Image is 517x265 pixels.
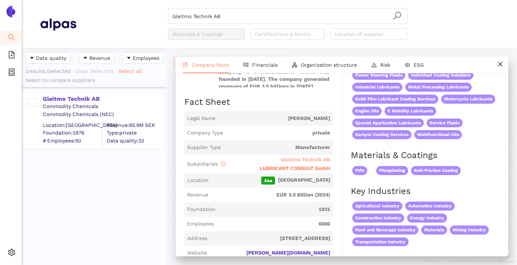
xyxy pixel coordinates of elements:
[218,206,330,213] span: 1931
[187,161,226,167] span: Subsidiaries
[187,206,216,213] span: Foundation
[405,83,472,92] span: Metal Processing Lubricants
[414,62,424,68] span: ESG
[352,202,402,211] span: Agricultural Industry
[352,83,402,92] span: Industrial Lubricants
[351,185,500,198] h2: Key Industries
[133,54,159,62] span: Employees
[210,235,330,242] span: [STREET_ADDRESS]
[183,62,188,67] span: file-text
[25,77,163,84] div: Select to compare suppliers
[192,62,229,68] span: Company facts
[8,31,15,46] span: search
[252,62,278,68] span: Financials
[126,55,131,61] span: caret-down
[119,67,142,75] span: Select all
[75,65,118,77] button: Clear Selection
[441,95,495,104] span: Motorcycle Lubricants
[43,95,162,103] div: Gleitmo Technik AB
[187,235,207,242] span: Address
[218,115,330,122] span: [PERSON_NAME]
[411,166,461,175] span: Anti-Friction Coating
[8,49,15,63] span: file-add
[380,62,390,68] span: Risk
[421,225,447,235] span: Materials
[224,144,330,151] span: Manufacturer
[352,71,405,80] span: Power Steering Fluids
[187,249,207,257] span: Website
[187,191,208,199] span: Revenue
[25,68,71,74] span: 1 results, 0 selected
[408,71,473,80] span: Individual Coating Solutions
[43,103,162,110] div: Commodity Chemicals
[8,66,15,80] span: container
[376,166,408,175] span: Phosphating
[187,115,216,122] span: Legal Name
[36,54,66,62] span: Data quality
[217,220,330,228] span: 6000
[184,96,333,108] h2: Fact Sheet
[352,119,424,128] span: Special Application Lubricants
[107,137,162,144] span: Data quality: 32
[118,65,147,77] button: Select all
[8,246,15,261] span: setting
[5,6,17,17] img: Logo
[351,149,500,162] h2: Materials & Coatings
[352,237,409,247] span: Transportation Industry
[281,157,330,162] span: Gleitmo Technik AB
[407,214,447,223] span: Energy Industry
[29,55,34,61] span: caret-down
[25,52,70,64] button: caret-downData quality
[352,107,382,116] span: Engine Oils
[450,225,489,235] span: Mining Industry
[243,62,249,67] span: fund-view
[393,11,402,20] span: search
[352,225,418,235] span: Food and Beverage Industry
[40,15,76,33] img: Homepage
[405,62,410,67] span: eye
[405,202,455,211] span: Automotive Industry
[352,130,411,139] span: Sample Coating Services
[107,129,162,137] span: Type: private
[221,161,226,166] span: info-circle
[187,129,223,137] span: Company Type
[122,52,163,64] button: caret-downEmployees
[260,165,330,171] span: LUBRICANT CONSULT GmbH
[212,177,330,185] span: [GEOGRAPHIC_DATA]
[43,129,102,137] span: Foundation: 1976
[427,119,463,128] span: Service Fluids
[385,107,436,116] span: E Mobility Lubricants
[187,144,221,151] span: Supplier Type
[292,62,297,67] span: apartment
[79,52,114,64] button: caret-downRevenue
[89,54,110,62] span: Revenue
[211,191,330,199] span: EUR 3.5 Billion (2024)
[187,177,209,184] span: Location
[497,61,503,67] span: close
[352,166,367,175] span: Ptfe
[107,121,162,129] div: Revenue: 65.9M SEK
[301,62,357,68] span: Organization structure
[43,111,162,118] div: Commodity Chemicals (NEC)
[372,62,377,67] span: warning
[226,129,330,137] span: private
[43,121,102,129] div: Location: [GEOGRAPHIC_DATA]
[43,137,102,144] span: # Employees: 50
[414,130,462,139] span: Multifunctional Oils
[83,55,88,61] span: caret-down
[261,177,275,185] span: Aaa
[187,220,214,228] span: Employees
[352,214,404,223] span: Construction Industry
[492,57,508,73] button: close
[352,95,438,104] span: Solid Film Lubricant Coating Services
